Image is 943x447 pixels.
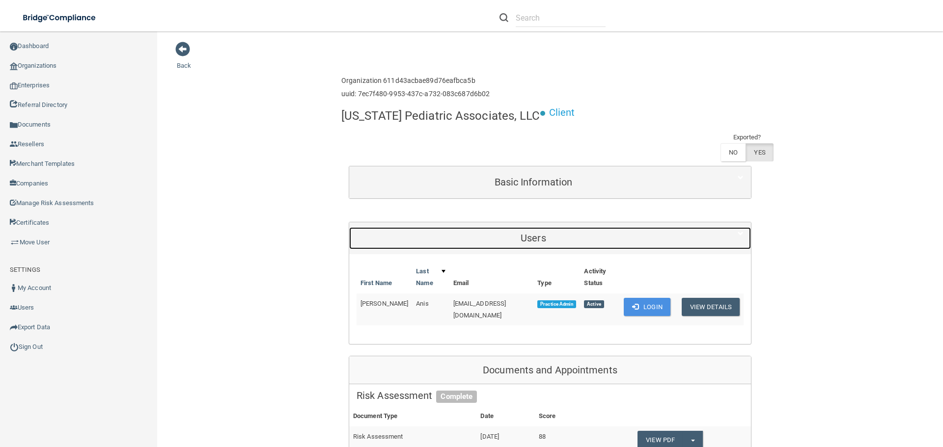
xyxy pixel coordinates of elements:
[349,356,751,385] div: Documents and Appointments
[357,171,744,193] a: Basic Information
[10,323,18,331] img: icon-export.b9366987.png
[349,406,476,426] th: Document Type
[533,262,580,293] th: Type
[584,300,604,308] span: Active
[357,390,744,401] h5: Risk Assessment
[10,82,18,89] img: enterprise.0d942306.png
[721,143,746,161] label: NO
[361,277,392,289] a: First Name
[361,300,408,307] span: [PERSON_NAME]
[341,90,490,98] h6: uuid: 7ec7f480-9953-437c-a732-083c687d6b02
[746,143,773,161] label: YES
[535,406,590,426] th: Score
[416,300,428,307] span: Anis
[449,262,534,293] th: Email
[624,298,670,316] button: Login
[476,406,534,426] th: Date
[10,121,18,129] img: icon-documents.8dae5593.png
[341,109,540,122] h4: [US_STATE] Pediatric Associates, LLC
[682,298,740,316] button: View Details
[357,233,710,243] h5: Users
[10,237,20,247] img: briefcase.64adab9b.png
[537,300,576,308] span: Practice Admin
[10,43,18,51] img: ic_dashboard_dark.d01f4a41.png
[516,9,606,27] input: Search
[10,284,18,292] img: ic_user_dark.df1a06c3.png
[10,264,40,276] label: SETTINGS
[721,131,774,143] td: Exported?
[580,262,620,293] th: Activity Status
[15,8,105,28] img: bridge_compliance_login_screen.278c3ca4.svg
[416,265,445,289] a: Last Name
[177,50,191,69] a: Back
[499,13,508,22] img: ic-search.3b580494.png
[453,300,506,319] span: [EMAIL_ADDRESS][DOMAIN_NAME]
[357,227,744,249] a: Users
[10,342,19,351] img: ic_power_dark.7ecde6b1.png
[10,304,18,312] img: icon-users.e205127d.png
[549,104,575,122] p: Client
[357,177,710,187] h5: Basic Information
[436,391,477,403] span: Complete
[10,62,18,70] img: organization-icon.f8decf85.png
[10,140,18,148] img: ic_reseller.de258add.png
[341,77,490,84] h6: Organization 611d43acbae89d76eafbca5b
